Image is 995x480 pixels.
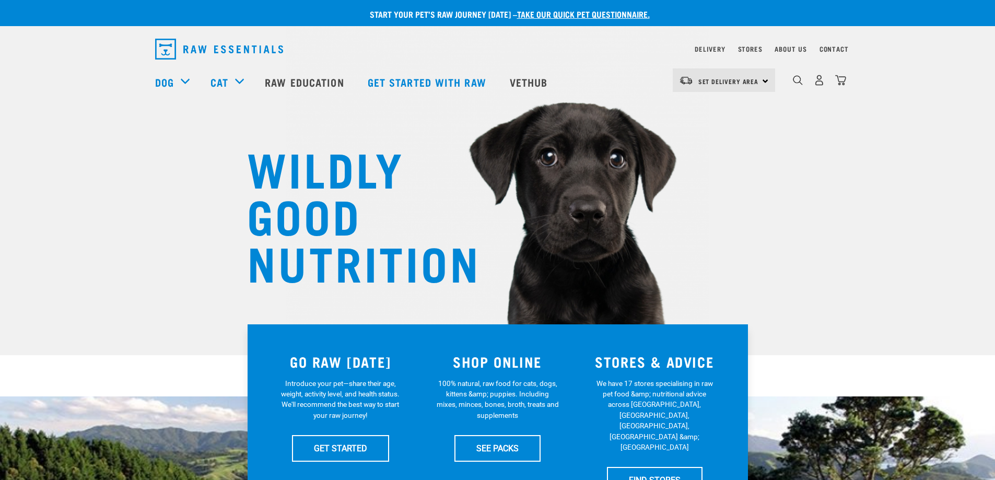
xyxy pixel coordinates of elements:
[436,378,559,421] p: 100% natural, raw food for cats, dogs, kittens &amp; puppies. Including mixes, minces, bones, bro...
[425,354,570,370] h3: SHOP ONLINE
[357,61,499,103] a: Get started with Raw
[593,378,716,453] p: We have 17 stores specialising in raw pet food &amp; nutritional advice across [GEOGRAPHIC_DATA],...
[738,47,763,51] a: Stores
[679,76,693,85] img: van-moving.png
[775,47,806,51] a: About Us
[835,75,846,86] img: home-icon@2x.png
[698,79,759,83] span: Set Delivery Area
[254,61,357,103] a: Raw Education
[793,75,803,85] img: home-icon-1@2x.png
[814,75,825,86] img: user.png
[695,47,725,51] a: Delivery
[155,39,283,60] img: Raw Essentials Logo
[499,61,561,103] a: Vethub
[517,11,650,16] a: take our quick pet questionnaire.
[582,354,727,370] h3: STORES & ADVICE
[268,354,413,370] h3: GO RAW [DATE]
[247,144,456,285] h1: WILDLY GOOD NUTRITION
[292,435,389,461] a: GET STARTED
[454,435,541,461] a: SEE PACKS
[279,378,402,421] p: Introduce your pet—share their age, weight, activity level, and health status. We'll recommend th...
[820,47,849,51] a: Contact
[210,74,228,90] a: Cat
[155,74,174,90] a: Dog
[147,34,849,64] nav: dropdown navigation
